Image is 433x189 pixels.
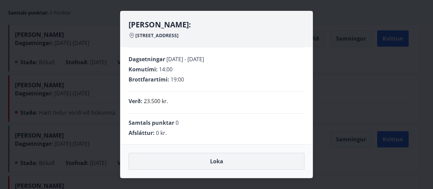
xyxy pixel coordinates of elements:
[129,55,165,63] span: Dagsetningar
[129,119,174,126] span: Samtals punktar
[176,119,179,126] span: 0
[159,66,173,73] span: 14:00
[129,97,142,105] span: Verð :
[129,66,158,73] span: Komutími :
[144,97,168,105] p: 23.500 kr.
[129,19,304,29] h4: [PERSON_NAME]:
[170,76,184,83] span: 19:00
[166,55,204,63] span: [DATE] - [DATE]
[135,32,179,39] span: [STREET_ADDRESS]
[129,153,304,170] button: Loka
[156,129,167,137] span: 0 kr.
[129,129,155,137] span: Afsláttur :
[129,76,169,83] span: Brottfarartími :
